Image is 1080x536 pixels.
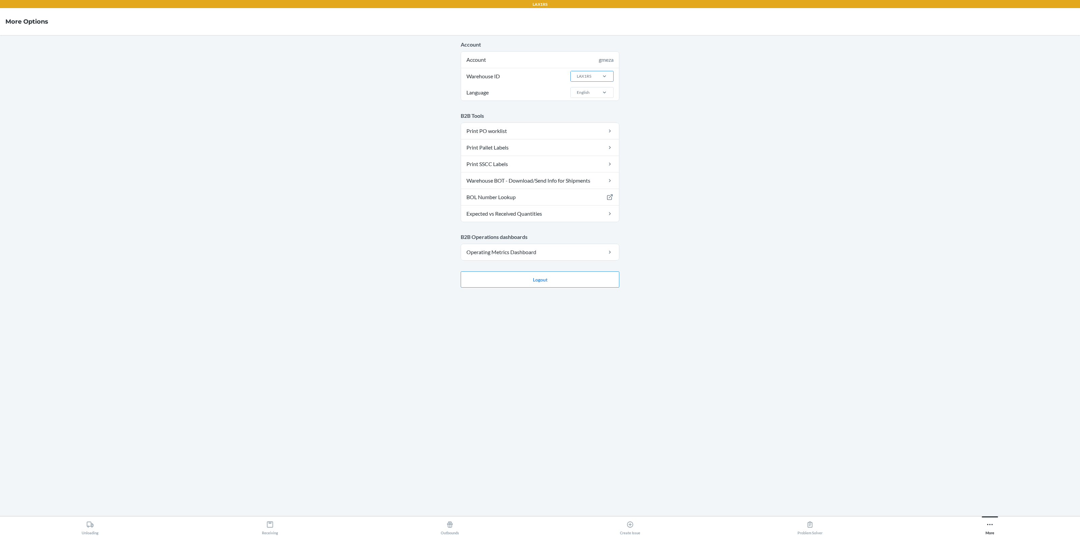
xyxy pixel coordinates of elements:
a: Print Pallet Labels [461,139,619,156]
a: Operating Metrics Dashboard [461,244,619,260]
div: Create Issue [620,518,640,535]
div: LAX1RS [577,73,591,79]
div: English [577,89,590,96]
p: B2B Tools [461,112,619,120]
p: LAX1RS [533,1,547,7]
div: Receiving [262,518,278,535]
div: Unloading [82,518,99,535]
a: BOL Number Lookup [461,189,619,205]
button: Receiving [180,516,360,535]
a: Expected vs Received Quantities [461,206,619,222]
span: Warehouse ID [465,68,501,84]
button: Logout [461,271,619,288]
button: More [900,516,1080,535]
div: Problem Solver [798,518,822,535]
p: Account [461,41,619,49]
a: Print PO worklist [461,123,619,139]
p: B2B Operations dashboards [461,233,619,241]
div: Account [461,52,619,68]
div: More [986,518,994,535]
a: Warehouse BOT - Download/Send Info for Shipments [461,172,619,189]
a: Print SSCC Labels [461,156,619,172]
button: Create Issue [540,516,720,535]
button: Outbounds [360,516,540,535]
input: Warehouse IDLAX1RS [576,73,577,79]
button: Problem Solver [720,516,900,535]
h4: More Options [5,17,48,26]
div: Outbounds [441,518,459,535]
input: LanguageEnglish [576,89,577,96]
span: Language [465,84,490,101]
div: gmeza [599,56,614,64]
